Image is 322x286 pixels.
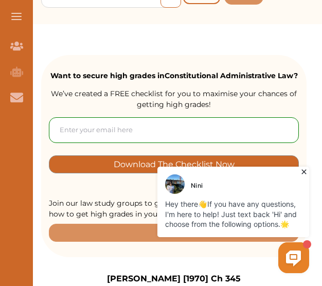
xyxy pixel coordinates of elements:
[49,198,299,220] p: Join our law study groups to get free study resources and tips on how to get high grades in your ...
[49,117,299,143] input: Enter your email here
[114,158,235,170] p: Download The Checklist Now
[51,89,297,109] span: We’ve created a FREE checklist for you to maximise your chances of getting high grades!
[49,224,299,242] button: Join
[50,71,298,80] strong: Want to secure high grades in Constitutional Administrative Law ?
[107,273,241,285] p: [PERSON_NAME] [1970] Ch 345
[75,164,312,276] iframe: HelpCrunch
[49,155,299,173] button: [object Object]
